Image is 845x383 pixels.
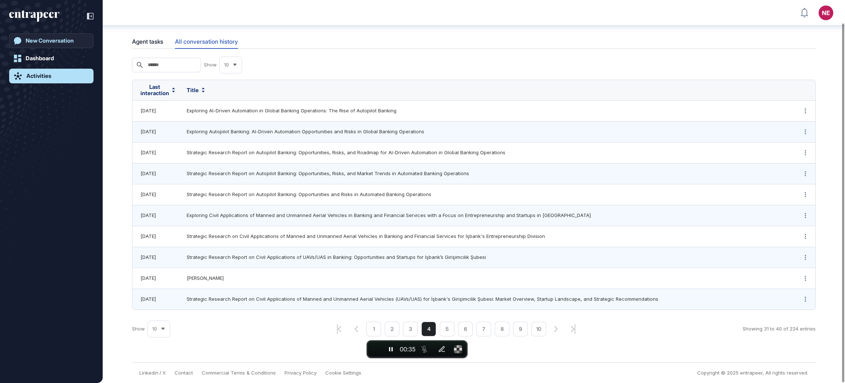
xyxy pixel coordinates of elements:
div: search-pagination-last-page-button [571,324,575,334]
li: 2 [385,322,399,336]
button: Last interaction [140,84,175,97]
div: entrapeer-logo [9,10,59,22]
div: All conversation history [175,35,238,48]
span: Exploring Civil Applications of Manned and Unmanned Aerial Vehicles in Banking and Financial Serv... [187,212,784,219]
span: [DATE] [140,191,156,197]
li: 8 [495,322,509,336]
div: New Conversation [26,37,74,44]
span: [PERSON_NAME] [187,275,784,282]
button: NE [819,6,833,20]
a: X [162,370,166,376]
div: Activities [26,73,51,79]
span: 10 [224,62,229,68]
li: 6 [458,322,473,336]
span: Contact [175,370,193,376]
a: Dashboard [9,51,94,66]
span: Strategic Research on Civil Applications of Manned and Unmanned Aerial Vehicles in Banking and Fi... [187,233,784,240]
a: Linkedin [139,370,158,376]
a: Cookie Settings [325,370,361,376]
div: Dashboard [26,55,54,62]
span: Strategic Research Report on Civil Applications of Manned and Unmanned Aerial Vehicles (UAVs/UAS)... [187,296,784,303]
div: search-pagination-next-button [554,326,558,332]
li: 1 [366,322,381,336]
span: 10 [152,326,157,332]
a: Activities [9,69,94,83]
div: Showing 31 to 40 of 224 entries [743,325,816,333]
span: [DATE] [140,170,156,176]
div: Copyright © 2025 entrapeer, All rights reserved. [697,370,808,376]
span: [DATE] [140,275,156,281]
span: [DATE] [140,254,156,260]
span: [DATE] [140,212,156,218]
span: [DATE] [140,108,156,113]
span: Title [187,87,199,94]
a: Privacy Policy [285,370,317,376]
span: [DATE] [140,149,156,155]
div: pagination-prev-button [355,326,358,332]
span: Last interaction [140,84,169,97]
li: 5 [440,322,454,336]
span: [DATE] [140,233,156,239]
span: Strategic Research Report on Autopilot Banking: Opportunities, Risks, and Market Trends in Automa... [187,170,784,177]
span: [DATE] [140,296,156,302]
li: 7 [476,322,491,336]
span: Show [204,61,217,69]
button: Title [187,87,205,94]
span: Strategic Research Report on Autopilot Banking: Opportunities and Risks in Automated Banking Oper... [187,191,784,198]
span: Strategic Research Report on Civil Applications of UAVs/UAS in Banking: Opportunities and Startup... [187,254,784,261]
span: Exploring AI-Driven Automation in Global Banking Operations: The Rise of Autopilot Banking [187,107,784,115]
span: Strategic Research Report on Autopilot Banking: Opportunities, Risks, and Roadmap for AI-Driven A... [187,149,784,156]
div: Agent tasks [132,35,163,49]
div: aiagent-pagination-first-page-button [337,324,341,334]
a: New Conversation [9,33,94,48]
li: 4 [421,322,436,336]
li: 3 [403,322,418,336]
a: Commercial Terms & Conditions [202,370,276,376]
span: Exploring Autopilot Banking: AI-Driven Automation Opportunities and Risks in Global Banking Opera... [187,128,784,136]
span: / [160,370,161,376]
span: Show [132,325,145,333]
span: [DATE] [140,129,156,134]
li: 10 [531,322,546,336]
li: 9 [513,322,528,336]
